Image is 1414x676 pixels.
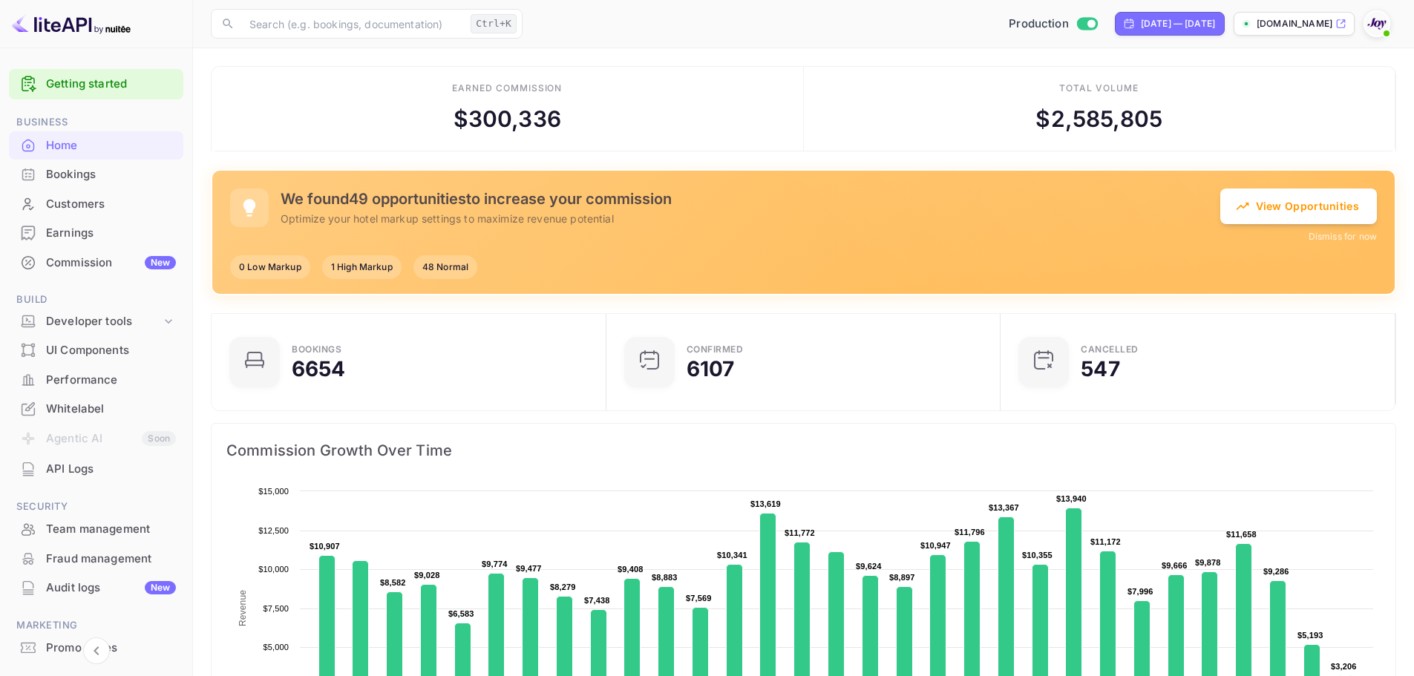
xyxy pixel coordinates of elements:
div: Commission [46,255,176,272]
text: $9,774 [482,559,508,568]
div: API Logs [9,455,183,484]
text: $9,624 [856,562,882,571]
span: Build [9,292,183,308]
div: $ 2,585,805 [1035,102,1162,136]
div: New [145,581,176,594]
div: Ctrl+K [471,14,517,33]
text: Revenue [238,590,248,626]
div: Home [9,131,183,160]
text: $9,878 [1195,558,1221,567]
text: $9,666 [1162,561,1188,570]
a: Customers [9,190,183,217]
div: New [145,256,176,269]
text: $7,438 [584,596,610,605]
text: $9,408 [618,565,644,574]
text: $12,500 [258,526,289,535]
text: $9,286 [1263,567,1289,576]
div: Developer tools [46,313,161,330]
div: Fraud management [46,551,176,568]
a: Fraud management [9,545,183,572]
span: Business [9,114,183,131]
p: Optimize your hotel markup settings to maximize revenue potential [281,211,1220,226]
div: Promo codes [9,634,183,663]
text: $13,619 [750,499,781,508]
div: UI Components [9,336,183,365]
div: Audit logs [46,580,176,597]
span: 0 Low Markup [230,260,310,274]
a: UI Components [9,336,183,364]
div: Getting started [9,69,183,99]
img: With Joy [1365,12,1389,36]
div: Audit logsNew [9,574,183,603]
div: [DATE] — [DATE] [1141,17,1215,30]
div: Bookings [292,345,341,354]
text: $15,000 [258,487,289,496]
a: Audit logsNew [9,574,183,601]
text: $13,367 [989,503,1019,512]
div: UI Components [46,342,176,359]
text: $7,996 [1127,587,1153,596]
div: Home [46,137,176,154]
div: Promo codes [46,640,176,657]
div: Customers [46,196,176,213]
text: $10,341 [717,551,747,559]
div: CommissionNew [9,249,183,278]
div: Customers [9,190,183,219]
a: CommissionNew [9,249,183,276]
text: $3,206 [1331,662,1357,671]
text: $10,947 [920,541,951,550]
text: $5,000 [263,643,289,652]
div: Performance [46,372,176,389]
text: $11,658 [1226,530,1257,539]
input: Search (e.g. bookings, documentation) [240,9,465,39]
span: Production [1009,16,1069,33]
div: Bookings [9,160,183,189]
div: Total volume [1059,82,1139,95]
div: API Logs [46,461,176,478]
div: Performance [9,366,183,395]
text: $9,028 [414,571,440,580]
text: $9,477 [516,564,542,573]
div: Earnings [46,225,176,242]
a: Getting started [46,76,176,93]
div: Whitelabel [46,401,176,418]
a: Team management [9,515,183,542]
div: CANCELLED [1081,345,1139,354]
text: $6,583 [448,609,474,618]
div: Earned commission [452,82,562,95]
div: Whitelabel [9,395,183,424]
text: $13,940 [1056,494,1087,503]
button: View Opportunities [1220,188,1377,224]
div: 6654 [292,358,346,379]
a: API Logs [9,455,183,482]
text: $8,883 [652,573,678,582]
a: Home [9,131,183,159]
text: $11,172 [1090,537,1121,546]
img: LiteAPI logo [12,12,131,36]
a: Whitelabel [9,395,183,422]
button: Dismiss for now [1309,230,1377,243]
text: $8,582 [380,578,406,587]
div: Team management [9,515,183,544]
div: Confirmed [687,345,744,354]
text: $10,907 [310,542,340,551]
text: $11,772 [785,528,815,537]
text: $8,897 [889,573,915,582]
div: Developer tools [9,309,183,335]
span: 1 High Markup [322,260,402,274]
span: 48 Normal [413,260,477,274]
text: $10,000 [258,565,289,574]
h5: We found 49 opportunities to increase your commission [281,190,1220,208]
span: Commission Growth Over Time [226,439,1381,462]
div: Bookings [46,166,176,183]
text: $11,796 [955,528,985,536]
div: 547 [1081,358,1119,379]
text: $8,279 [550,583,576,591]
p: [DOMAIN_NAME] [1257,17,1332,30]
a: Performance [9,366,183,393]
text: $5,193 [1297,631,1323,640]
a: Bookings [9,160,183,188]
text: $7,500 [263,604,289,613]
div: Fraud management [9,545,183,574]
div: Team management [46,521,176,538]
